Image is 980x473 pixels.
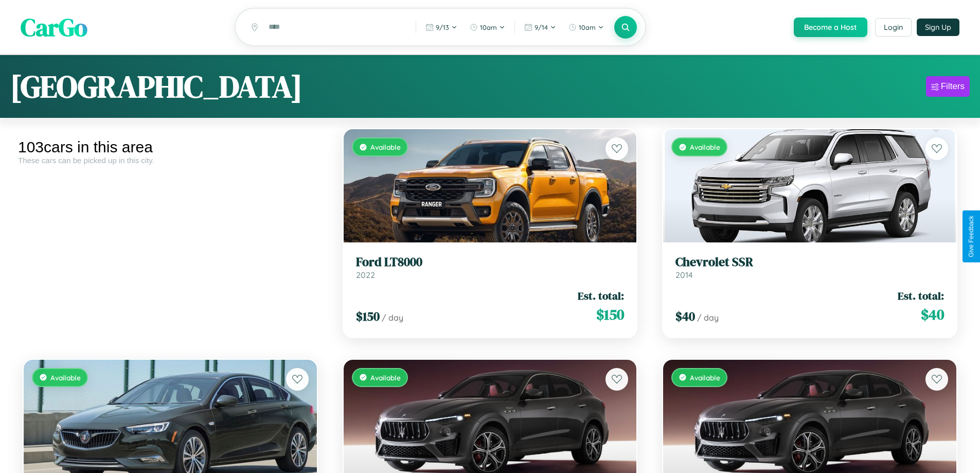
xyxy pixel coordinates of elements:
[382,312,403,323] span: / day
[10,65,302,108] h1: [GEOGRAPHIC_DATA]
[794,17,867,37] button: Become a Host
[921,304,944,325] span: $ 40
[370,143,401,151] span: Available
[675,255,944,270] h3: Chevrolet SSR
[436,23,449,31] span: 9 / 13
[941,81,965,92] div: Filters
[926,76,970,97] button: Filters
[356,270,375,280] span: 2022
[356,255,625,280] a: Ford LT80002022
[21,10,87,44] span: CarGo
[356,255,625,270] h3: Ford LT8000
[675,308,695,325] span: $ 40
[18,138,323,156] div: 103 cars in this area
[534,23,548,31] span: 9 / 14
[596,304,624,325] span: $ 150
[579,23,596,31] span: 10am
[675,255,944,280] a: Chevrolet SSR2014
[370,373,401,382] span: Available
[578,288,624,303] span: Est. total:
[480,23,497,31] span: 10am
[697,312,719,323] span: / day
[968,216,975,257] div: Give Feedback
[50,373,81,382] span: Available
[690,143,720,151] span: Available
[465,19,510,36] button: 10am
[675,270,693,280] span: 2014
[917,19,959,36] button: Sign Up
[356,308,380,325] span: $ 150
[18,156,323,165] div: These cars can be picked up in this city.
[875,18,912,37] button: Login
[690,373,720,382] span: Available
[563,19,609,36] button: 10am
[420,19,462,36] button: 9/13
[519,19,561,36] button: 9/14
[898,288,944,303] span: Est. total:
